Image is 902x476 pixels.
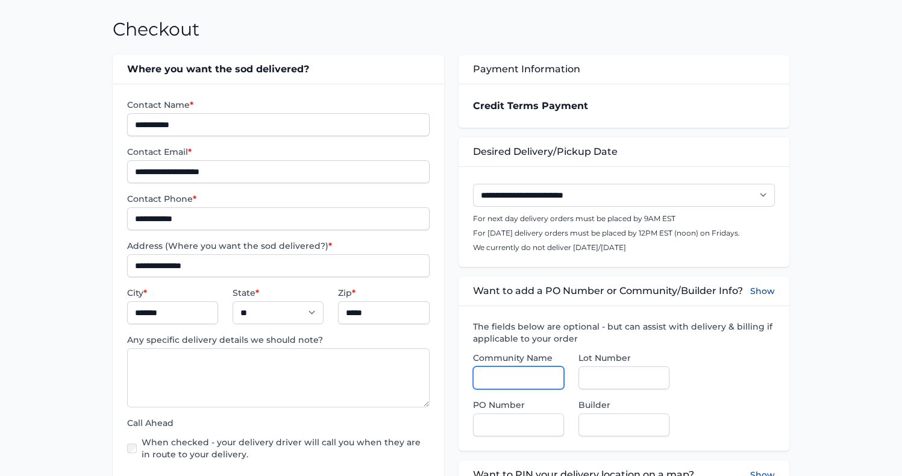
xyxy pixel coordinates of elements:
[127,287,218,299] label: City
[750,284,775,298] button: Show
[473,352,564,364] label: Community Name
[127,417,429,429] label: Call Ahead
[473,243,775,252] p: We currently do not deliver [DATE]/[DATE]
[459,55,789,84] div: Payment Information
[338,287,429,299] label: Zip
[473,399,564,411] label: PO Number
[473,214,775,224] p: For next day delivery orders must be placed by 9AM EST
[473,100,588,111] strong: Credit Terms Payment
[473,284,743,298] span: Want to add a PO Number or Community/Builder Info?
[113,55,443,84] div: Where you want the sod delivered?
[578,352,669,364] label: Lot Number
[142,436,429,460] label: When checked - your delivery driver will call you when they are in route to your delivery.
[127,146,429,158] label: Contact Email
[578,399,669,411] label: Builder
[113,19,199,40] h1: Checkout
[459,137,789,166] div: Desired Delivery/Pickup Date
[473,321,775,345] label: The fields below are optional - but can assist with delivery & billing if applicable to your order
[127,240,429,252] label: Address (Where you want the sod delivered?)
[127,193,429,205] label: Contact Phone
[127,99,429,111] label: Contact Name
[233,287,324,299] label: State
[127,334,429,346] label: Any specific delivery details we should note?
[473,228,775,238] p: For [DATE] delivery orders must be placed by 12PM EST (noon) on Fridays.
